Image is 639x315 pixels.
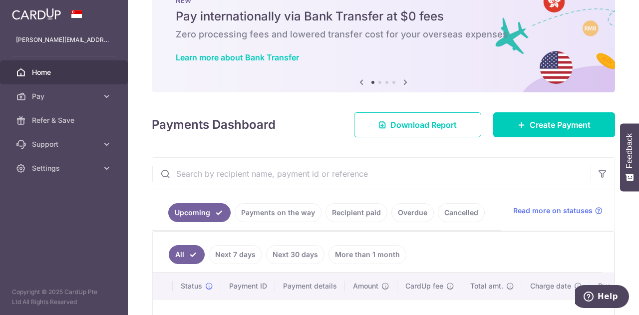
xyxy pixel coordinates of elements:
span: Refer & Save [32,115,98,125]
span: Download Report [390,119,457,131]
h4: Payments Dashboard [152,116,276,134]
a: Next 30 days [266,245,324,264]
span: Create Payment [530,119,591,131]
a: Read more on statuses [513,206,603,216]
span: Read more on statuses [513,206,593,216]
span: Status [181,281,202,291]
span: Pay [32,91,98,101]
span: Settings [32,163,98,173]
button: Feedback - Show survey [620,123,639,191]
h6: Zero processing fees and lowered transfer cost for your overseas expenses [176,28,591,40]
a: Recipient paid [325,203,387,222]
a: More than 1 month [328,245,406,264]
span: Support [32,139,98,149]
a: Payments on the way [235,203,321,222]
span: Amount [353,281,378,291]
a: Create Payment [493,112,615,137]
span: Feedback [625,133,634,168]
h5: Pay internationally via Bank Transfer at $0 fees [176,8,591,24]
a: All [169,245,205,264]
iframe: Opens a widget where you can find more information [575,285,629,310]
th: Payment ID [221,273,275,299]
span: Due date [598,281,628,291]
p: [PERSON_NAME][EMAIL_ADDRESS][DOMAIN_NAME] [16,35,112,45]
input: Search by recipient name, payment id or reference [152,158,591,190]
a: Download Report [354,112,481,137]
th: Payment details [275,273,345,299]
img: CardUp [12,8,61,20]
a: Upcoming [168,203,231,222]
span: Total amt. [470,281,503,291]
a: Next 7 days [209,245,262,264]
a: Overdue [391,203,434,222]
span: Home [32,67,98,77]
span: Charge date [530,281,571,291]
span: CardUp fee [405,281,443,291]
a: Learn more about Bank Transfer [176,52,299,62]
a: Cancelled [438,203,485,222]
